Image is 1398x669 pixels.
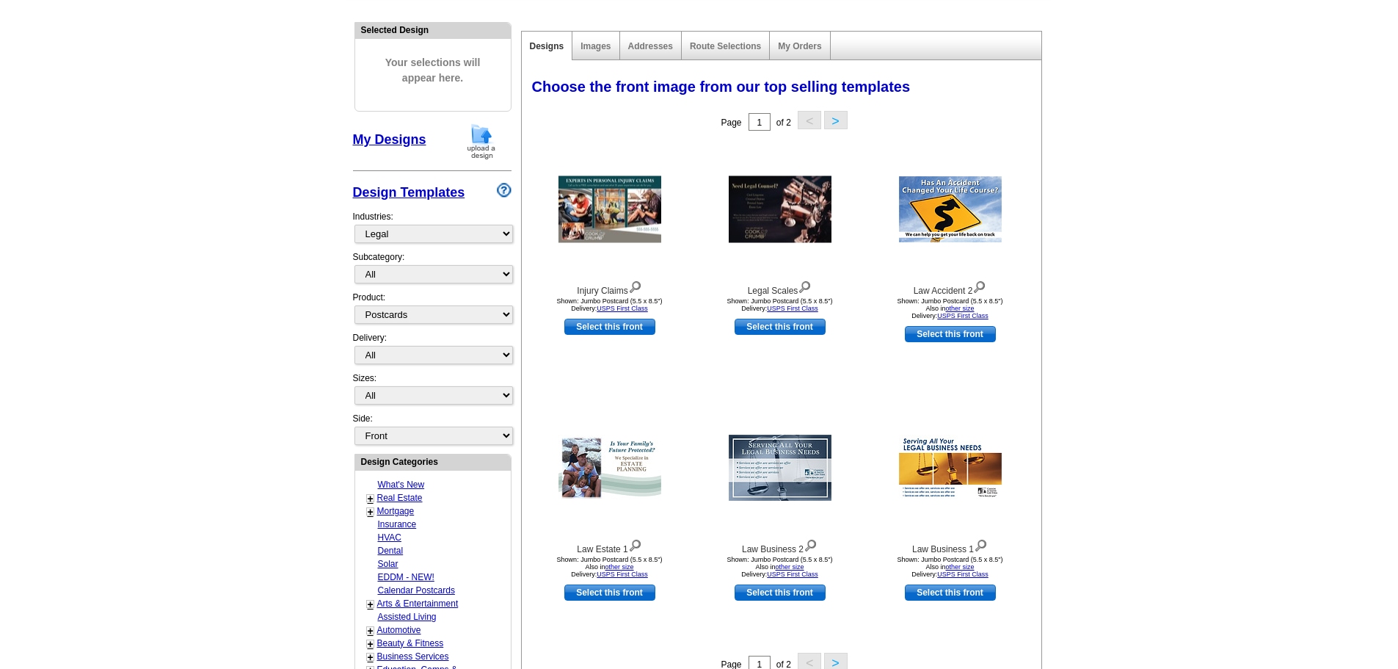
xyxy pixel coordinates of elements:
a: Arts & Entertainment [377,599,459,609]
a: + [368,625,374,637]
div: Subcategory: [353,250,511,291]
a: Addresses [628,41,673,51]
div: Law Business 2 [699,536,861,556]
span: Also in [585,563,633,571]
img: Law Estate 1 [558,435,661,501]
div: Law Business 1 [870,536,1031,556]
a: use this design [905,326,996,342]
img: Law Business 1 [899,435,1002,501]
a: other size [605,563,633,571]
img: design-wizard-help-icon.png [497,183,511,198]
a: My Designs [353,132,426,147]
div: Legal Scales [699,278,861,297]
div: Shown: Jumbo Postcard (5.5 x 8.5") Delivery: [870,297,1031,319]
div: Delivery: [353,331,511,372]
span: Your selections will appear here. [366,40,500,101]
div: Law Accident 2 [870,278,1031,297]
a: Designs [530,41,564,51]
span: Also in [755,563,804,571]
a: My Orders [778,41,821,51]
a: Real Estate [377,493,423,503]
a: + [368,599,374,610]
a: Assisted Living [378,612,437,622]
div: Injury Claims [529,278,691,297]
a: Route Selections [690,41,761,51]
a: Beauty & Fitness [377,638,444,648]
a: USPS First Class [597,305,648,312]
a: use this design [564,319,655,335]
span: Page [721,117,741,128]
a: Images [580,41,611,51]
div: Shown: Jumbo Postcard (5.5 x 8.5") Delivery: [529,297,691,312]
a: other size [775,563,804,571]
a: Design Templates [353,185,465,200]
img: view design details [972,278,986,294]
div: Law Estate 1 [529,536,691,556]
a: Insurance [378,519,417,529]
span: Also in [925,563,974,571]
a: Calendar Postcards [378,585,455,596]
a: + [368,506,374,518]
img: view design details [974,536,988,552]
div: Industries: [353,203,511,250]
div: Shown: Jumbo Postcard (5.5 x 8.5") Delivery: [529,556,691,578]
a: USPS First Class [767,571,818,578]
img: Injury Claims [558,176,661,243]
img: view design details [628,536,642,552]
a: Automotive [377,625,421,635]
div: Selected Design [355,23,511,37]
a: use this design [564,585,655,601]
a: EDDM - NEW! [378,572,434,582]
a: use this design [735,585,826,601]
img: upload-design [462,123,500,160]
img: Law Business 2 [729,435,831,501]
span: of 2 [776,117,791,128]
a: USPS First Class [597,571,648,578]
a: Mortgage [377,506,415,516]
a: use this design [905,585,996,601]
span: Also in [925,305,974,312]
div: Side: [353,412,511,446]
img: Legal Scales [729,176,831,243]
a: + [368,493,374,505]
div: Shown: Jumbo Postcard (5.5 x 8.5") Delivery: [699,556,861,578]
a: + [368,638,374,650]
img: view design details [798,278,812,294]
a: Business Services [377,651,449,662]
a: other size [945,305,974,312]
a: USPS First Class [767,305,818,312]
div: Sizes: [353,372,511,412]
div: Product: [353,291,511,331]
a: Solar [378,559,398,569]
a: USPS First Class [937,312,989,319]
iframe: LiveChat chat widget [1104,328,1398,669]
button: > [824,111,848,129]
a: use this design [735,319,826,335]
a: USPS First Class [937,571,989,578]
a: What's New [378,480,425,490]
a: HVAC [378,532,401,543]
a: other size [945,563,974,571]
div: Shown: Jumbo Postcard (5.5 x 8.5") Delivery: [870,556,1031,578]
a: Dental [378,546,404,556]
button: < [798,111,821,129]
div: Shown: Jumbo Postcard (5.5 x 8.5") Delivery: [699,297,861,312]
img: Law Accident 2 [899,176,1002,242]
a: + [368,651,374,663]
img: view design details [804,536,818,552]
div: Design Categories [355,455,511,469]
span: Choose the front image from our top selling templates [532,79,911,95]
img: view design details [628,278,642,294]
